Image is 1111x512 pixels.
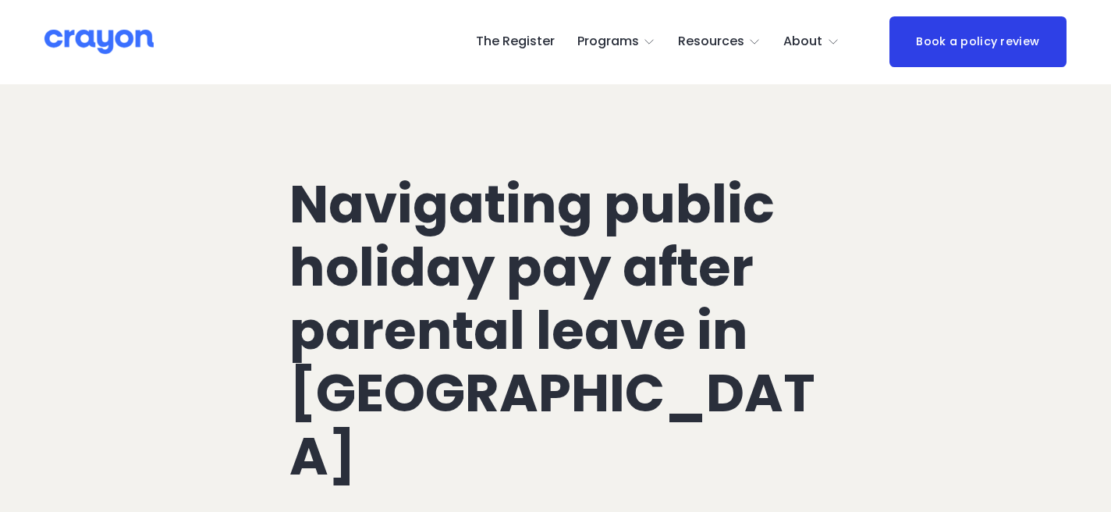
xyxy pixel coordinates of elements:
a: The Register [476,30,555,55]
span: Resources [678,30,744,53]
a: Book a policy review [889,16,1067,67]
h1: Navigating public holiday pay after parental leave in [GEOGRAPHIC_DATA] [289,173,821,489]
img: Crayon [44,28,154,55]
span: Programs [577,30,639,53]
a: folder dropdown [577,30,656,55]
a: folder dropdown [678,30,761,55]
span: About [783,30,822,53]
a: folder dropdown [783,30,839,55]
